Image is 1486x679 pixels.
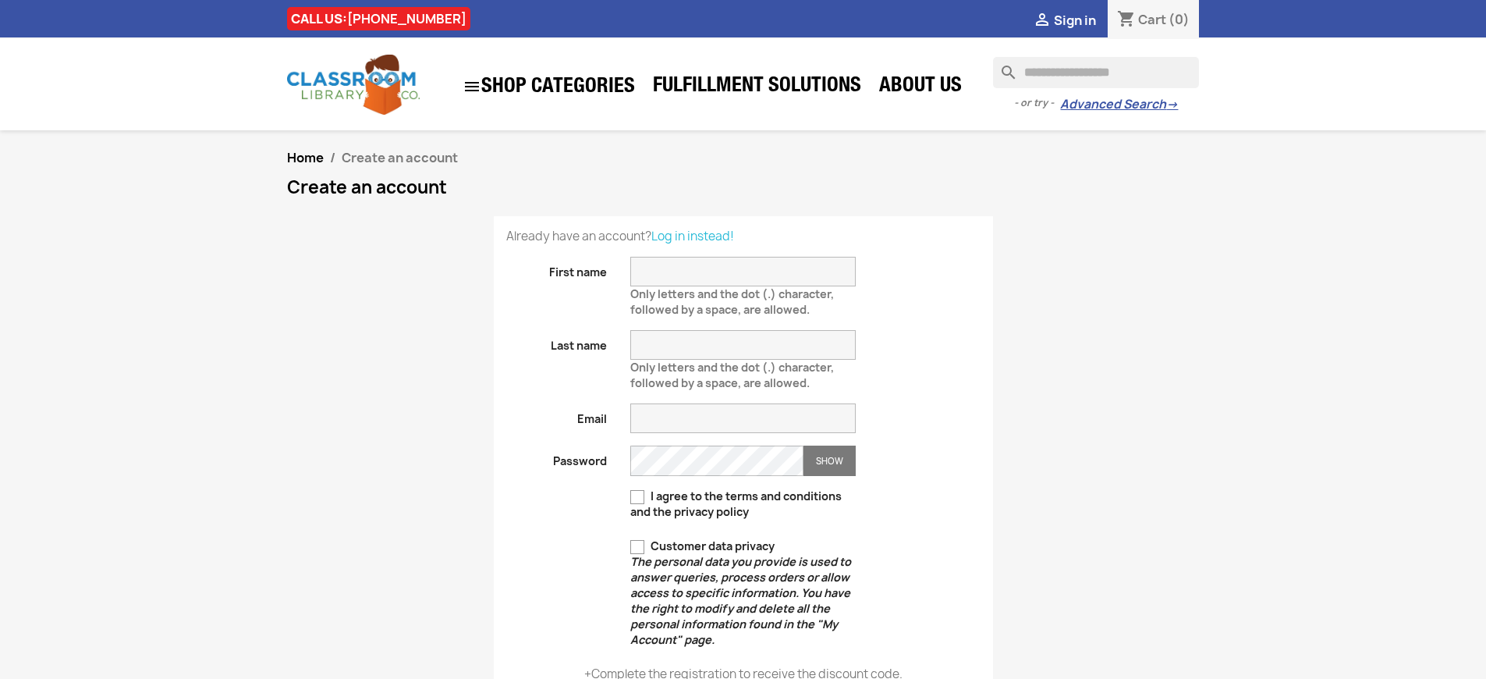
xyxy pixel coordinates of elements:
em: The personal data you provide is used to answer queries, process orders or allow access to specif... [630,554,851,647]
span: Only letters and the dot (.) character, followed by a space, are allowed. [630,354,834,390]
span: Cart [1138,11,1166,28]
span: (0) [1169,11,1190,28]
label: Customer data privacy [630,539,856,648]
span: Only letters and the dot (.) character, followed by a space, are allowed. [630,280,834,317]
a: Fulfillment Solutions [645,72,869,103]
label: Password [495,446,619,469]
span: Create an account [342,149,458,166]
a: Advanced Search→ [1060,97,1178,112]
a: Home [287,149,324,166]
a:  Sign in [1033,12,1096,29]
a: About Us [871,72,970,103]
input: Password input [630,446,803,476]
label: Email [495,403,619,427]
i:  [1033,12,1052,30]
span: - or try - [1014,95,1060,111]
label: I agree to the terms and conditions and the privacy policy [630,489,856,520]
i: shopping_cart [1117,11,1136,30]
i: search [993,57,1012,76]
label: Last name [495,330,619,354]
a: SHOP CATEGORIES [455,69,643,104]
button: Show [803,446,856,476]
input: Search [993,57,1199,88]
label: First name [495,257,619,280]
span: Sign in [1054,12,1096,29]
i:  [463,77,481,96]
p: Already have an account? [506,229,981,244]
img: Classroom Library Company [287,55,420,115]
div: CALL US: [287,7,470,30]
a: [PHONE_NUMBER] [347,10,466,27]
h1: Create an account [287,178,1200,197]
a: Log in instead! [651,228,734,244]
span: → [1166,97,1178,112]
